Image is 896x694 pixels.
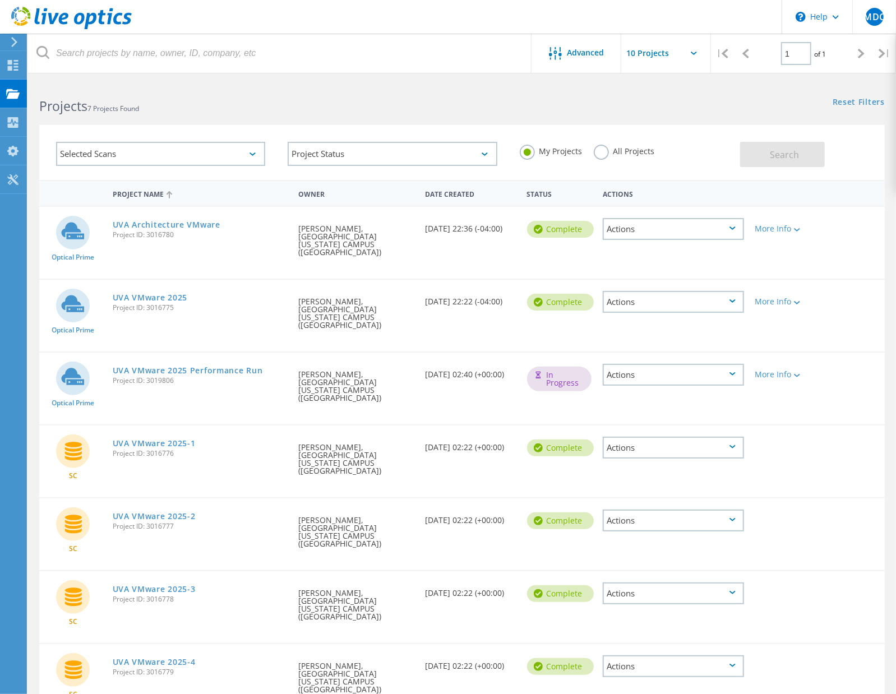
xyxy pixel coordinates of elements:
[603,437,743,459] div: Actions
[420,571,521,608] div: [DATE] 02:22 (+00:00)
[527,294,594,311] div: Complete
[420,353,521,390] div: [DATE] 02:40 (+00:00)
[527,658,594,675] div: Complete
[833,98,885,108] a: Reset Filters
[28,34,532,73] input: Search projects by name, owner, ID, company, etc
[796,12,806,22] svg: \n
[420,207,521,244] div: [DATE] 22:36 (-04:00)
[69,545,77,552] span: SC
[603,510,743,531] div: Actions
[113,596,288,603] span: Project ID: 3016778
[107,183,293,204] div: Project Name
[293,498,419,559] div: [PERSON_NAME], [GEOGRAPHIC_DATA][US_STATE] CAMPUS ([GEOGRAPHIC_DATA])
[520,145,583,155] label: My Projects
[603,291,743,313] div: Actions
[603,582,743,604] div: Actions
[420,498,521,535] div: [DATE] 02:22 (+00:00)
[113,585,196,593] a: UVA VMware 2025-3
[113,294,188,302] a: UVA VMware 2025
[873,34,896,73] div: |
[567,49,604,57] span: Advanced
[527,512,594,529] div: Complete
[770,149,799,161] span: Search
[527,439,594,456] div: Complete
[711,34,734,73] div: |
[69,618,77,625] span: SC
[594,145,655,155] label: All Projects
[814,49,826,59] span: of 1
[420,280,521,317] div: [DATE] 22:22 (-04:00)
[293,207,419,267] div: [PERSON_NAME], [GEOGRAPHIC_DATA][US_STATE] CAMPUS ([GEOGRAPHIC_DATA])
[113,523,288,530] span: Project ID: 3016777
[113,377,288,384] span: Project ID: 3019806
[293,571,419,632] div: [PERSON_NAME], [GEOGRAPHIC_DATA][US_STATE] CAMPUS ([GEOGRAPHIC_DATA])
[293,353,419,413] div: [PERSON_NAME], [GEOGRAPHIC_DATA][US_STATE] CAMPUS ([GEOGRAPHIC_DATA])
[521,183,598,203] div: Status
[113,450,288,457] span: Project ID: 3016776
[527,585,594,602] div: Complete
[113,512,196,520] a: UVA VMware 2025-2
[113,221,220,229] a: UVA Architecture VMware
[288,142,497,166] div: Project Status
[56,142,265,166] div: Selected Scans
[113,304,288,311] span: Project ID: 3016775
[755,298,812,306] div: More Info
[755,225,812,233] div: More Info
[527,221,594,238] div: Complete
[113,669,288,676] span: Project ID: 3016779
[603,218,743,240] div: Actions
[113,367,263,374] a: UVA VMware 2025 Performance Run
[113,232,288,238] span: Project ID: 3016780
[420,183,521,203] div: Date Created
[420,425,521,462] div: [DATE] 02:22 (+00:00)
[69,473,77,479] span: SC
[113,439,196,447] a: UVA VMware 2025-1
[113,658,196,666] a: UVA VMware 2025-4
[755,371,812,378] div: More Info
[11,24,132,31] a: Live Optics Dashboard
[420,644,521,681] div: [DATE] 02:22 (+00:00)
[740,142,825,167] button: Search
[293,425,419,486] div: [PERSON_NAME], [GEOGRAPHIC_DATA][US_STATE] CAMPUS ([GEOGRAPHIC_DATA])
[527,367,592,391] div: In Progress
[52,400,94,406] span: Optical Prime
[603,655,743,677] div: Actions
[603,364,743,386] div: Actions
[293,183,419,203] div: Owner
[39,97,87,115] b: Projects
[293,280,419,340] div: [PERSON_NAME], [GEOGRAPHIC_DATA][US_STATE] CAMPUS ([GEOGRAPHIC_DATA])
[52,254,94,261] span: Optical Prime
[52,327,94,334] span: Optical Prime
[864,12,885,21] span: MDC
[597,183,749,203] div: Actions
[87,104,139,113] span: 7 Projects Found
